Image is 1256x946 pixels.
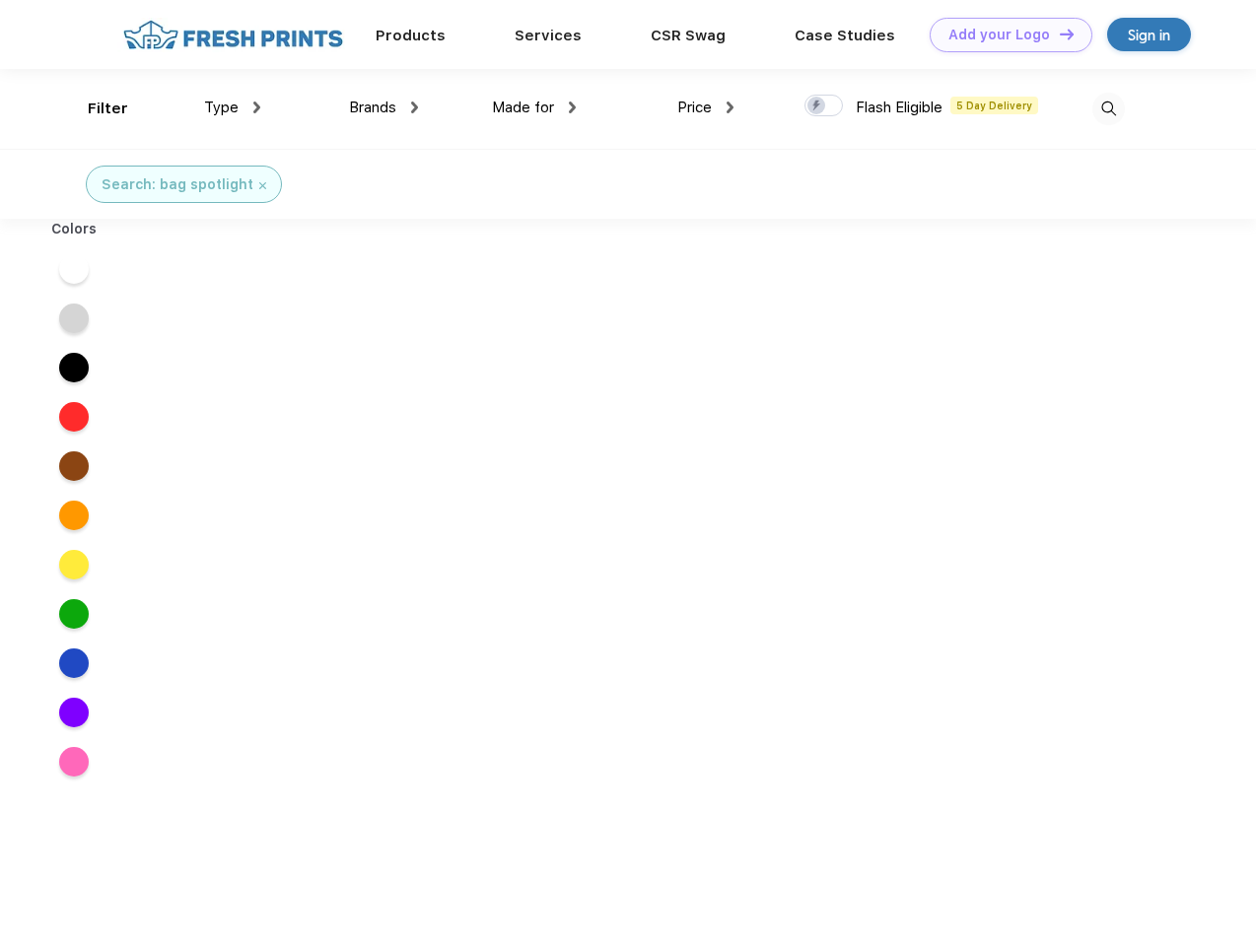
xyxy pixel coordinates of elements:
[376,27,446,44] a: Products
[950,97,1038,114] span: 5 Day Delivery
[1060,29,1074,39] img: DT
[948,27,1050,43] div: Add your Logo
[411,101,418,113] img: dropdown.png
[677,99,712,116] span: Price
[492,99,554,116] span: Made for
[102,174,253,195] div: Search: bag spotlight
[259,182,266,189] img: filter_cancel.svg
[1128,24,1170,46] div: Sign in
[569,101,576,113] img: dropdown.png
[253,101,260,113] img: dropdown.png
[117,18,349,52] img: fo%20logo%202.webp
[1107,18,1191,51] a: Sign in
[88,98,128,120] div: Filter
[349,99,396,116] span: Brands
[36,219,112,239] div: Colors
[727,101,733,113] img: dropdown.png
[1092,93,1125,125] img: desktop_search.svg
[204,99,239,116] span: Type
[856,99,942,116] span: Flash Eligible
